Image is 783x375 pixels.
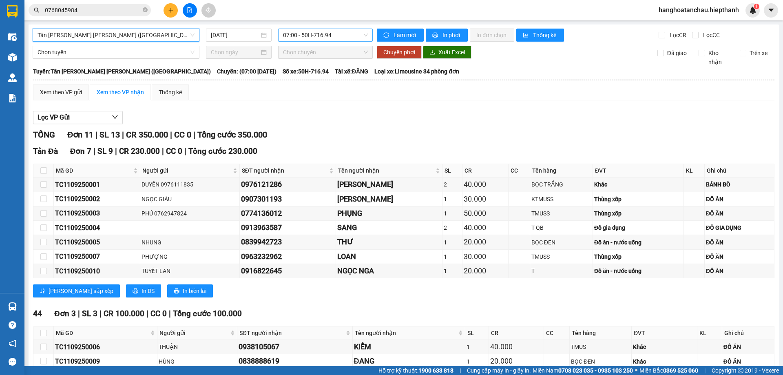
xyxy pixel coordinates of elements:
[169,309,171,318] span: |
[8,73,17,82] img: warehouse-icon
[56,328,149,337] span: Mã GD
[237,354,353,368] td: 0838888619
[639,366,698,375] span: Miền Bắc
[146,309,148,318] span: |
[143,7,148,12] span: close-circle
[337,236,441,248] div: THƯ
[544,326,570,340] th: CC
[336,250,442,264] td: LOAN
[594,252,682,261] div: Thùng xốp
[104,309,144,318] span: CR 100.000
[240,250,336,264] td: 0963232962
[594,223,682,232] div: Đồ gia dụng
[100,130,120,140] span: SL 13
[467,357,488,366] div: 1
[706,195,773,204] div: ĐỒ ĂN
[142,286,155,295] span: In DS
[242,166,327,175] span: SĐT người nhận
[142,238,238,247] div: NHUNG
[594,209,682,218] div: Thùng xốp
[464,265,507,277] div: 20.000
[95,130,97,140] span: |
[241,179,334,190] div: 0976121286
[183,286,206,295] span: In biên lai
[697,326,722,340] th: KL
[237,340,353,354] td: 0938105067
[594,238,682,247] div: Đồ ăn - nước uống
[9,321,16,329] span: question-circle
[188,146,257,156] span: Tổng cước 230.000
[444,209,461,218] div: 1
[54,221,140,235] td: TC1109250004
[126,130,168,140] span: CR 350.000
[394,31,417,40] span: Làm mới
[706,223,773,232] div: ĐỒ GIA DỤNG
[54,178,140,192] td: TC1109250001
[159,88,182,97] div: Thống kê
[97,146,113,156] span: SL 9
[217,67,276,76] span: Chuyến: (07:00 [DATE])
[33,146,58,156] span: Tản Đà
[489,326,544,340] th: CR
[706,180,773,189] div: BÁNH BÒ
[45,6,141,15] input: Tìm tên, số ĐT hoặc mã đơn
[133,288,138,295] span: printer
[55,180,139,190] div: TC1109250001
[444,266,461,275] div: 1
[664,49,690,58] span: Đã giao
[54,309,76,318] span: Đơn 3
[337,222,441,233] div: SANG
[593,164,684,178] th: ĐVT
[38,46,195,58] span: Chọn tuyến
[442,164,462,178] th: SL
[33,111,123,124] button: Lọc VP Gửi
[337,251,441,262] div: LOAN
[432,32,439,39] span: printer
[523,32,530,39] span: bar-chart
[56,166,132,175] span: Mã GD
[377,29,424,42] button: syncLàm mới
[533,366,633,375] span: Miền Nam
[54,264,140,278] td: TC1109250010
[738,368,743,373] span: copyright
[663,367,698,374] strong: 0369 525 060
[9,358,16,366] span: message
[749,7,756,14] img: icon-new-feature
[54,235,140,249] td: TC1109250005
[174,130,191,140] span: CC 0
[764,3,778,18] button: caret-down
[54,340,157,354] td: TC1109250006
[723,357,773,366] div: ĐỒ ĂN
[201,3,216,18] button: aim
[336,178,442,192] td: ANH DUY
[119,146,160,156] span: CR 230.000
[142,180,238,189] div: DUYÊN 0976111835
[241,208,334,219] div: 0774136012
[54,192,140,206] td: TC1109250002
[336,206,442,221] td: PHỤNG
[239,328,344,337] span: SĐT người nhận
[183,3,197,18] button: file-add
[531,195,591,204] div: KTMUSS
[531,180,591,189] div: BỌC TRẮNG
[33,284,120,297] button: sort-ascending[PERSON_NAME] sắp xếp
[97,88,144,97] div: Xem theo VP nhận
[55,266,139,276] div: TC1109250010
[531,252,591,261] div: TMUSS
[632,326,697,340] th: ĐVT
[378,366,453,375] span: Hỗ trợ kỹ thuật:
[746,49,771,58] span: Trên xe
[633,342,696,351] div: Khác
[444,238,461,247] div: 1
[93,146,95,156] span: |
[684,164,705,178] th: KL
[635,369,637,372] span: ⚪️
[142,209,238,218] div: PHÚ 0762947824
[594,195,682,204] div: Thùng xốp
[336,221,442,235] td: SANG
[558,367,633,374] strong: 0708 023 035 - 0935 103 250
[159,357,236,366] div: HÙNG
[34,7,40,13] span: search
[164,3,178,18] button: plus
[241,222,334,233] div: 0913963587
